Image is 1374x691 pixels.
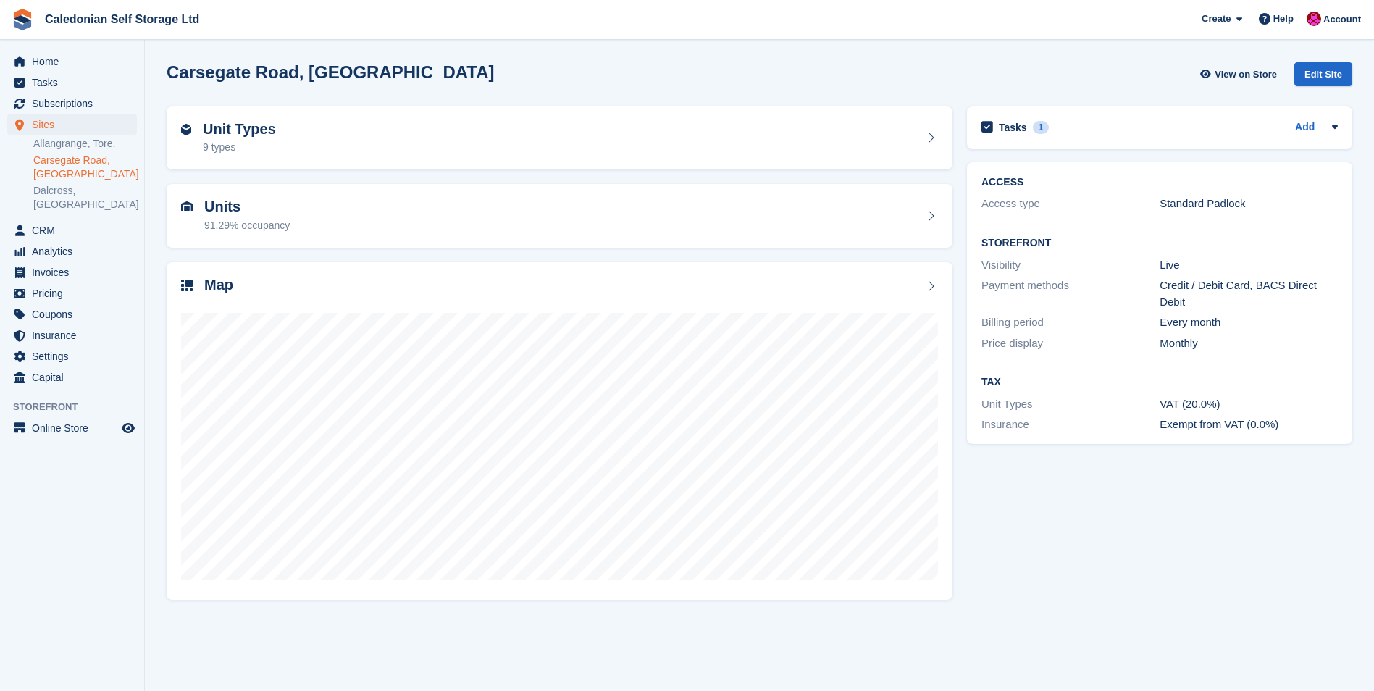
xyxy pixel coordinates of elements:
[32,72,119,93] span: Tasks
[1160,335,1338,352] div: Monthly
[1294,62,1352,86] div: Edit Site
[1160,416,1338,433] div: Exempt from VAT (0.0%)
[981,238,1338,249] h2: Storefront
[181,201,193,212] img: unit-icn-7be61d7bf1b0ce9d3e12c5938cc71ed9869f7b940bace4675aadf7bd6d80202e.svg
[1160,396,1338,413] div: VAT (20.0%)
[181,280,193,291] img: map-icn-33ee37083ee616e46c38cad1a60f524a97daa1e2b2c8c0bc3eb3415660979fc1.svg
[7,93,137,114] a: menu
[33,184,137,212] a: Dalcross, [GEOGRAPHIC_DATA]
[981,396,1160,413] div: Unit Types
[1198,62,1283,86] a: View on Store
[1323,12,1361,27] span: Account
[32,220,119,240] span: CRM
[981,257,1160,274] div: Visibility
[7,418,137,438] a: menu
[32,93,119,114] span: Subscriptions
[39,7,205,31] a: Caledonian Self Storage Ltd
[7,72,137,93] a: menu
[1273,12,1294,26] span: Help
[7,114,137,135] a: menu
[981,177,1338,188] h2: ACCESS
[7,325,137,345] a: menu
[7,346,137,367] a: menu
[204,277,233,293] h2: Map
[981,335,1160,352] div: Price display
[32,418,119,438] span: Online Store
[33,154,137,181] a: Carsegate Road, [GEOGRAPHIC_DATA]
[120,419,137,437] a: Preview store
[7,51,137,72] a: menu
[167,262,952,600] a: Map
[13,400,144,414] span: Storefront
[203,140,276,155] div: 9 types
[33,137,137,151] a: Allangrange, Tore.
[1295,120,1315,136] a: Add
[7,241,137,261] a: menu
[203,121,276,138] h2: Unit Types
[7,283,137,303] a: menu
[981,314,1160,331] div: Billing period
[32,325,119,345] span: Insurance
[981,196,1160,212] div: Access type
[181,124,191,135] img: unit-type-icn-2b2737a686de81e16bb02015468b77c625bbabd49415b5ef34ead5e3b44a266d.svg
[1215,67,1277,82] span: View on Store
[32,241,119,261] span: Analytics
[32,262,119,282] span: Invoices
[32,367,119,388] span: Capital
[32,114,119,135] span: Sites
[12,9,33,30] img: stora-icon-8386f47178a22dfd0bd8f6a31ec36ba5ce8667c1dd55bd0f319d3a0aa187defe.svg
[204,218,290,233] div: 91.29% occupancy
[7,262,137,282] a: menu
[204,198,290,215] h2: Units
[1160,257,1338,274] div: Live
[32,51,119,72] span: Home
[1160,196,1338,212] div: Standard Padlock
[32,304,119,324] span: Coupons
[7,304,137,324] a: menu
[1307,12,1321,26] img: Donald Mathieson
[32,283,119,303] span: Pricing
[981,416,1160,433] div: Insurance
[7,367,137,388] a: menu
[7,220,137,240] a: menu
[167,62,495,82] h2: Carsegate Road, [GEOGRAPHIC_DATA]
[981,377,1338,388] h2: Tax
[1033,121,1050,134] div: 1
[1160,277,1338,310] div: Credit / Debit Card, BACS Direct Debit
[167,106,952,170] a: Unit Types 9 types
[981,277,1160,310] div: Payment methods
[32,346,119,367] span: Settings
[1202,12,1231,26] span: Create
[1294,62,1352,92] a: Edit Site
[167,184,952,248] a: Units 91.29% occupancy
[1160,314,1338,331] div: Every month
[999,121,1027,134] h2: Tasks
